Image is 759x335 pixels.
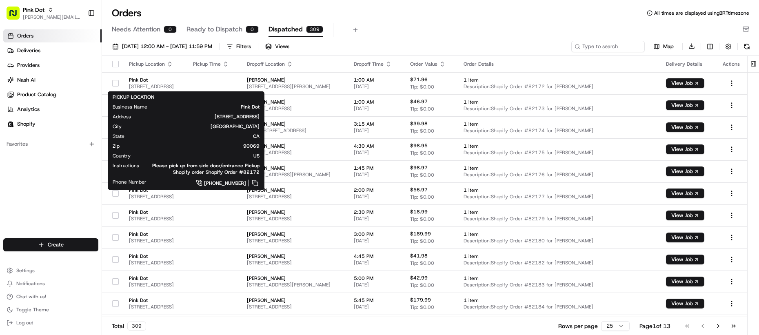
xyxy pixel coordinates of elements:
[247,215,341,222] span: [STREET_ADDRESS]
[354,231,397,237] span: 3:00 PM
[354,121,397,127] span: 3:15 AM
[16,306,49,313] span: Toggle Theme
[113,143,120,149] span: Zip
[109,41,216,52] button: [DATE] 12:00 AM - [DATE] 11:59 PM
[186,24,242,34] span: Ready to Dispatch
[464,253,653,260] span: 1 item
[354,260,397,266] span: [DATE]
[354,105,397,112] span: [DATE]
[464,121,653,127] span: 1 item
[666,255,704,264] button: View Job
[129,260,180,266] span: [STREET_ADDRESS]
[247,83,341,90] span: [STREET_ADDRESS][PERSON_NAME]
[160,179,260,188] a: [PHONE_NUMBER]
[247,171,341,178] span: [STREET_ADDRESS][PERSON_NAME]
[8,33,149,46] p: Welcome 👋
[247,260,341,266] span: [STREET_ADDRESS]
[410,98,428,105] span: $46.97
[16,280,45,287] span: Notifications
[3,103,102,116] a: Analytics
[464,61,653,67] div: Order Details
[160,104,260,110] span: Pink Dot
[247,149,341,156] span: [STREET_ADDRESS]
[666,211,704,220] button: View Job
[410,150,434,156] span: Tip: $0.00
[354,275,397,282] span: 5:00 PM
[666,256,704,263] a: View Job
[129,83,180,90] span: [STREET_ADDRESS]
[204,180,246,186] span: [PHONE_NUMBER]
[654,10,749,16] span: All times are displayed using BRT timezone
[144,153,260,159] span: US
[354,193,397,200] span: [DATE]
[16,267,35,274] span: Settings
[247,237,341,244] span: [STREET_ADDRESS]
[164,26,177,33] div: 0
[193,61,234,67] div: Pickup Time
[144,113,260,120] span: [STREET_ADDRESS]
[8,78,23,93] img: 1736555255976-a54dd68f-1ca7-489b-9aae-adbdc363a1c4
[17,78,32,93] img: 4988371391238_9404d814bf3eb2409008_72.png
[666,277,704,286] button: View Job
[354,237,397,244] span: [DATE]
[354,83,397,90] span: [DATE]
[16,182,62,191] span: Knowledge Base
[72,126,89,133] span: [DATE]
[127,322,146,331] div: 309
[666,299,704,308] button: View Job
[410,164,428,171] span: $98.97
[464,297,653,304] span: 1 item
[354,187,397,193] span: 2:00 PM
[464,165,653,171] span: 1 item
[464,215,653,222] span: Description: Shopify Order #82179 for [PERSON_NAME]
[354,61,397,67] div: Dropoff Time
[17,62,40,69] span: Providers
[410,231,431,237] span: $189.99
[410,186,428,193] span: $56.97
[410,253,428,259] span: $41.98
[129,275,180,282] span: Pink Dot
[410,275,428,281] span: $42.99
[223,41,255,52] button: Filters
[247,231,341,237] span: [PERSON_NAME]
[112,322,146,331] div: Total
[129,193,180,200] span: [STREET_ADDRESS]
[129,61,180,67] div: Pickup Location
[410,120,428,127] span: $39.98
[354,209,397,215] span: 2:30 PM
[17,32,33,40] span: Orders
[129,187,180,193] span: Pink Dot
[16,319,33,326] span: Log out
[17,76,36,84] span: Nash AI
[410,172,434,178] span: Tip: $0.00
[16,127,23,133] img: 1736555255976-a54dd68f-1ca7-489b-9aae-adbdc363a1c4
[113,133,124,140] span: State
[112,7,142,20] h1: Orders
[247,99,341,105] span: [PERSON_NAME]
[3,88,102,101] a: Product Catalog
[3,291,98,302] button: Chat with us!
[23,14,81,20] button: [PERSON_NAME][EMAIL_ADDRESS][DOMAIN_NAME]
[37,86,112,93] div: We're available if you need us!
[113,179,146,185] span: Phone Number
[129,231,180,237] span: Pink Dot
[666,102,704,109] a: View Job
[247,282,341,288] span: [STREET_ADDRESS][PERSON_NAME]
[306,26,323,33] div: 309
[464,237,653,244] span: Description: Shopify Order #82180 for [PERSON_NAME]
[464,105,653,112] span: Description: Shopify Order #82173 for [PERSON_NAME]
[247,127,341,134] span: 2017 [STREET_ADDRESS]
[17,47,40,54] span: Deliveries
[16,293,46,300] span: Chat with us!
[639,322,670,330] div: Page 1 of 13
[666,278,704,285] a: View Job
[410,216,434,222] span: Tip: $0.00
[247,253,341,260] span: [PERSON_NAME]
[410,61,451,67] div: Order Value
[464,275,653,282] span: 1 item
[666,124,704,131] a: View Job
[354,304,397,310] span: [DATE]
[72,149,89,155] span: [DATE]
[3,138,98,151] div: Favorites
